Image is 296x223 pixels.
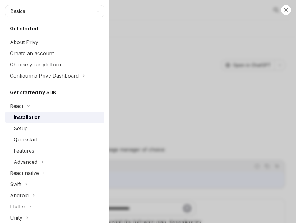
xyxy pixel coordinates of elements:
[5,134,104,145] a: Quickstart
[14,125,28,132] div: Setup
[5,112,104,123] a: Installation
[10,7,25,15] span: Basics
[14,136,38,143] div: Quickstart
[5,145,104,156] a: Features
[14,147,34,154] div: Features
[10,25,38,32] h5: Get started
[14,158,37,166] div: Advanced
[5,48,104,59] a: Create an account
[10,181,21,188] div: Swift
[10,192,29,199] div: Android
[10,214,22,221] div: Unity
[5,123,104,134] a: Setup
[10,203,25,210] div: Flutter
[10,102,23,110] div: React
[10,38,38,46] div: About Privy
[10,89,57,96] h5: Get started by SDK
[5,37,104,48] a: About Privy
[5,5,104,17] button: Basics
[14,114,41,121] div: Installation
[10,61,62,68] div: Choose your platform
[10,169,39,177] div: React native
[10,72,79,79] div: Configuring Privy Dashboard
[5,59,104,70] a: Choose your platform
[10,50,54,57] div: Create an account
